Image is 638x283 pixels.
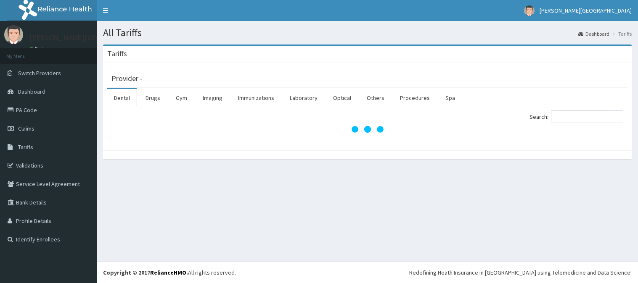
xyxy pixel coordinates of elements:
[18,125,34,132] span: Claims
[196,89,229,107] a: Imaging
[107,50,127,58] h3: Tariffs
[610,30,632,37] li: Tariffs
[29,46,50,52] a: Online
[360,89,391,107] a: Others
[540,7,632,14] span: [PERSON_NAME][GEOGRAPHIC_DATA]
[231,89,281,107] a: Immunizations
[103,269,188,276] strong: Copyright © 2017 .
[4,25,23,44] img: User Image
[351,113,384,146] svg: audio-loading
[18,143,33,151] span: Tariffs
[150,269,186,276] a: RelianceHMO
[393,89,437,107] a: Procedures
[439,89,462,107] a: Spa
[107,89,137,107] a: Dental
[103,27,632,38] h1: All Tariffs
[97,262,638,283] footer: All rights reserved.
[524,5,535,16] img: User Image
[551,110,623,123] input: Search:
[139,89,167,107] a: Drugs
[326,89,358,107] a: Optical
[18,88,45,95] span: Dashboard
[283,89,324,107] a: Laboratory
[169,89,194,107] a: Gym
[529,110,623,123] label: Search:
[578,30,609,37] a: Dashboard
[18,69,61,77] span: Switch Providers
[409,268,632,277] div: Redefining Heath Insurance in [GEOGRAPHIC_DATA] using Telemedicine and Data Science!
[29,34,154,42] p: [PERSON_NAME][GEOGRAPHIC_DATA]
[111,75,143,82] h3: Provider -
